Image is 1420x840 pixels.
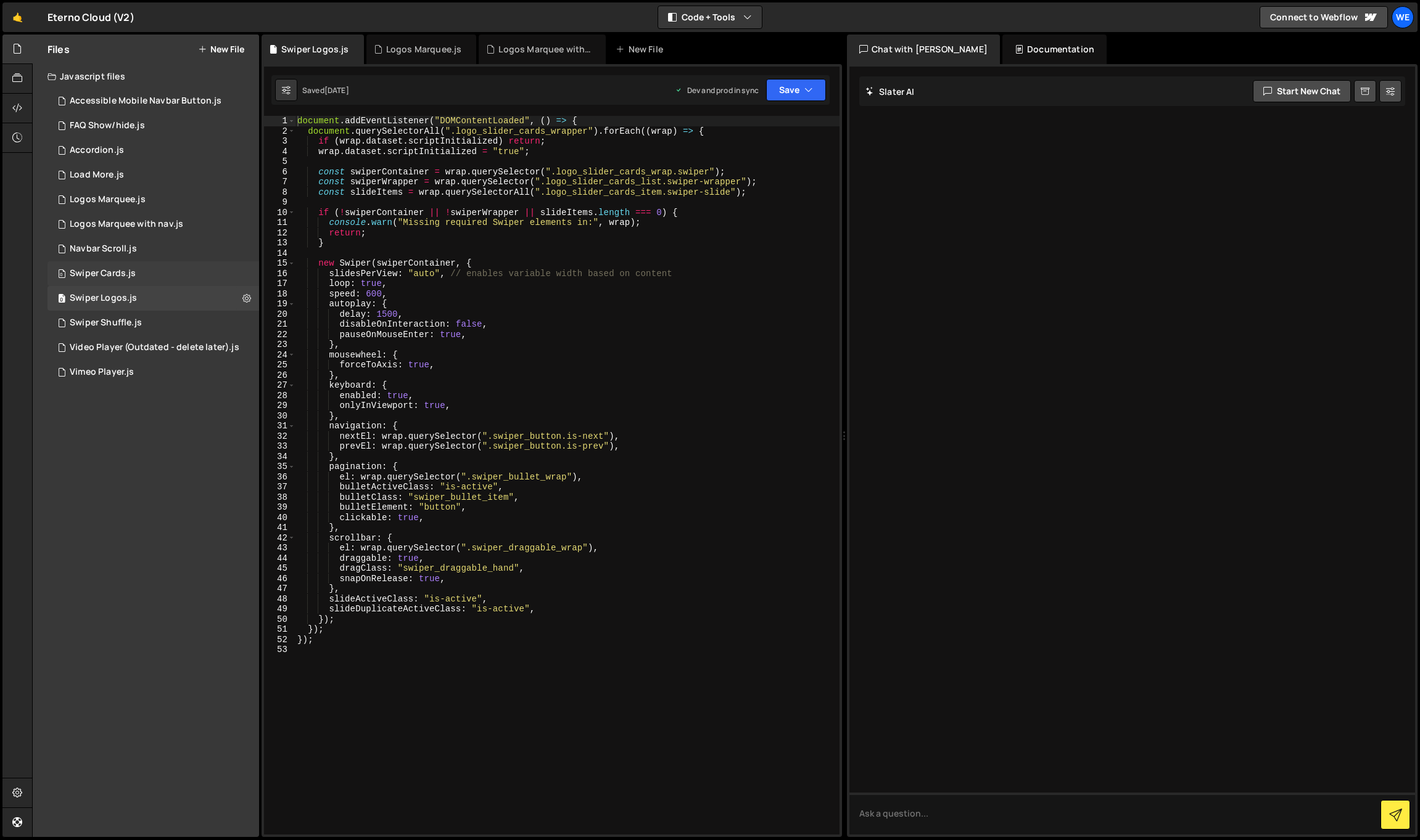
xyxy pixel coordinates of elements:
[70,317,142,328] div: Swiper Shuffle.js
[264,208,295,218] div: 10
[70,293,137,304] div: Swiper Logos.js
[70,96,221,107] div: Accessible Mobile Navbar Button.js
[264,492,295,503] div: 38
[264,370,295,381] div: 26
[264,482,295,492] div: 37
[264,645,295,655] div: 53
[47,138,259,163] div: 14200/36773.js
[658,6,762,28] button: Code + Tools
[264,126,295,137] div: 2
[70,219,183,230] div: Logos Marquee with nav.js
[70,145,124,156] div: Accordion.js
[70,342,239,353] div: Video Player (Outdated - delete later).js
[47,212,259,237] div: 14200/40212.js
[264,187,295,198] div: 8
[70,120,145,131] div: FAQ Show/hide.js
[264,218,295,228] div: 11
[675,85,759,96] div: Dev and prod in sync
[264,563,295,574] div: 45
[264,472,295,483] div: 36
[47,360,259,385] div: 14200/36414.js
[1253,80,1351,102] button: Start new chat
[47,311,259,335] div: 14200/38085.js
[264,299,295,309] div: 19
[58,270,65,280] span: 0
[198,44,244,54] button: New File
[264,553,295,564] div: 44
[264,340,295,350] div: 23
[264,258,295,269] div: 15
[47,113,259,138] div: 14200/43317.js
[264,624,295,635] div: 51
[281,43,349,55] div: Swiper Logos.js
[264,523,295,533] div: 41
[264,330,295,340] div: 22
[47,10,134,25] div: Eterno Cloud (V2)
[847,35,1000,64] div: Chat with [PERSON_NAME]
[498,43,591,55] div: Logos Marquee with nav.js
[264,452,295,462] div: 34
[264,269,295,279] div: 16
[33,64,259,89] div: Javascript files
[47,163,259,187] div: 14200/42266.js
[264,401,295,411] div: 29
[264,279,295,289] div: 17
[47,89,259,113] div: 14200/43306.js
[264,350,295,361] div: 24
[324,85,349,96] div: [DATE]
[264,147,295,157] div: 4
[47,335,263,360] div: 14200/36971.js
[70,194,146,205] div: Logos Marquee.js
[70,169,124,181] div: Load More.js
[264,574,295,584] div: 46
[264,197,295,208] div: 9
[264,584,295,594] div: 47
[616,43,667,55] div: New File
[1260,6,1388,28] a: Connect to Webflow
[264,360,295,370] div: 25
[264,289,295,300] div: 18
[264,319,295,330] div: 21
[264,391,295,401] div: 28
[1392,6,1414,28] a: We
[264,543,295,553] div: 43
[47,187,259,212] div: 14200/36930.js
[264,228,295,239] div: 12
[70,367,134,378] div: Vimeo Player.js
[264,462,295,472] div: 35
[264,513,295,523] div: 40
[47,237,259,261] div: 14200/36604.js
[70,268,136,279] div: Swiper Cards.js
[264,136,295,147] div: 3
[2,2,33,32] a: 🤙
[264,177,295,187] div: 7
[264,533,295,544] div: 42
[264,614,295,625] div: 50
[264,167,295,177] div: 6
[264,116,295,126] div: 1
[264,441,295,452] div: 33
[865,86,915,97] h2: Slater AI
[47,43,70,56] h2: Files
[58,295,65,304] span: 0
[766,79,826,101] button: Save
[264,238,295,248] div: 13
[264,248,295,259] div: 14
[264,502,295,513] div: 39
[264,604,295,614] div: 49
[302,85,349,96] div: Saved
[386,43,462,55] div: Logos Marquee.js
[47,286,259,311] div: 14200/39500.js
[264,380,295,391] div: 27
[47,261,259,286] div: 14200/36754.js
[264,411,295,422] div: 30
[70,243,137,255] div: Navbar Scroll.js
[264,635,295,645] div: 52
[264,594,295,605] div: 48
[264,431,295,442] div: 32
[264,309,295,320] div: 20
[264,421,295,431] div: 31
[1002,35,1107,64] div: Documentation
[264,157,295,167] div: 5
